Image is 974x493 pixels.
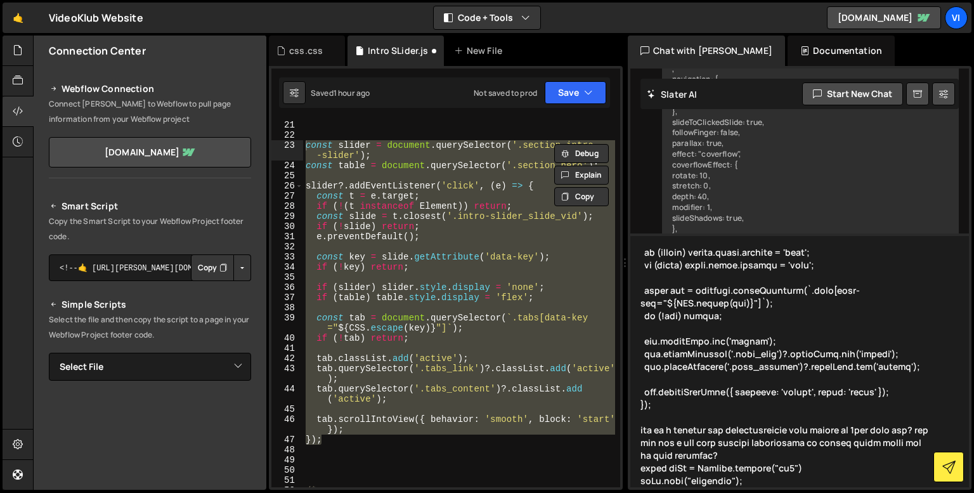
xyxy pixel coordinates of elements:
div: 43 [271,364,303,384]
button: Save [545,81,606,104]
button: Debug [554,144,609,163]
a: [DOMAIN_NAME] [49,137,251,168]
div: 37 [271,293,303,303]
div: New File [454,44,507,57]
div: css.css [289,44,323,57]
div: 48 [271,445,303,455]
p: Select the file and then copy the script to a page in your Webflow Project footer code. [49,312,251,343]
div: 27 [271,191,303,201]
h2: Simple Scripts [49,297,251,312]
div: 26 [271,181,303,191]
div: 39 [271,313,303,333]
div: 47 [271,435,303,445]
div: 36 [271,282,303,293]
div: 33 [271,252,303,262]
button: Code + Tools [434,6,540,29]
div: 35 [271,272,303,282]
div: 50 [271,465,303,475]
div: 25 [271,171,303,181]
textarea: <!--🤙 [URL][PERSON_NAME][DOMAIN_NAME]> <script>document.addEventListener("DOMContentLoaded", func... [49,254,251,281]
div: 1 hour ago [334,88,370,98]
p: Connect [PERSON_NAME] to Webflow to pull page information from your Webflow project [49,96,251,127]
button: Explain [554,166,609,185]
a: Vi [945,6,968,29]
h2: Smart Script [49,199,251,214]
a: 🤙 [3,3,34,33]
h2: Webflow Connection [49,81,251,96]
div: Not saved to prod [474,88,537,98]
div: 30 [271,221,303,232]
div: 23 [271,140,303,161]
div: 28 [271,201,303,211]
div: 42 [271,353,303,364]
button: Copy [191,254,234,281]
h2: Connection Center [49,44,146,58]
div: Saved [311,88,370,98]
div: 34 [271,262,303,272]
div: Documentation [788,36,895,66]
p: Copy the Smart Script to your Webflow Project footer code. [49,214,251,244]
div: 44 [271,384,303,404]
div: 46 [271,414,303,435]
div: 31 [271,232,303,242]
div: 32 [271,242,303,252]
div: 49 [271,455,303,465]
h2: Slater AI [647,88,698,100]
a: [DOMAIN_NAME] [827,6,941,29]
div: 45 [271,404,303,414]
div: 38 [271,303,303,313]
button: Copy [554,187,609,206]
div: 40 [271,333,303,343]
div: 51 [271,475,303,485]
div: 21 [271,120,303,130]
div: 24 [271,161,303,171]
div: VideoKlub Website [49,10,143,25]
button: Start new chat [802,82,903,105]
div: 41 [271,343,303,353]
div: 29 [271,211,303,221]
div: Button group with nested dropdown [191,254,251,281]
div: 22 [271,130,303,140]
div: Chat with [PERSON_NAME] [628,36,785,66]
div: Intro SLider.js [368,44,428,57]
